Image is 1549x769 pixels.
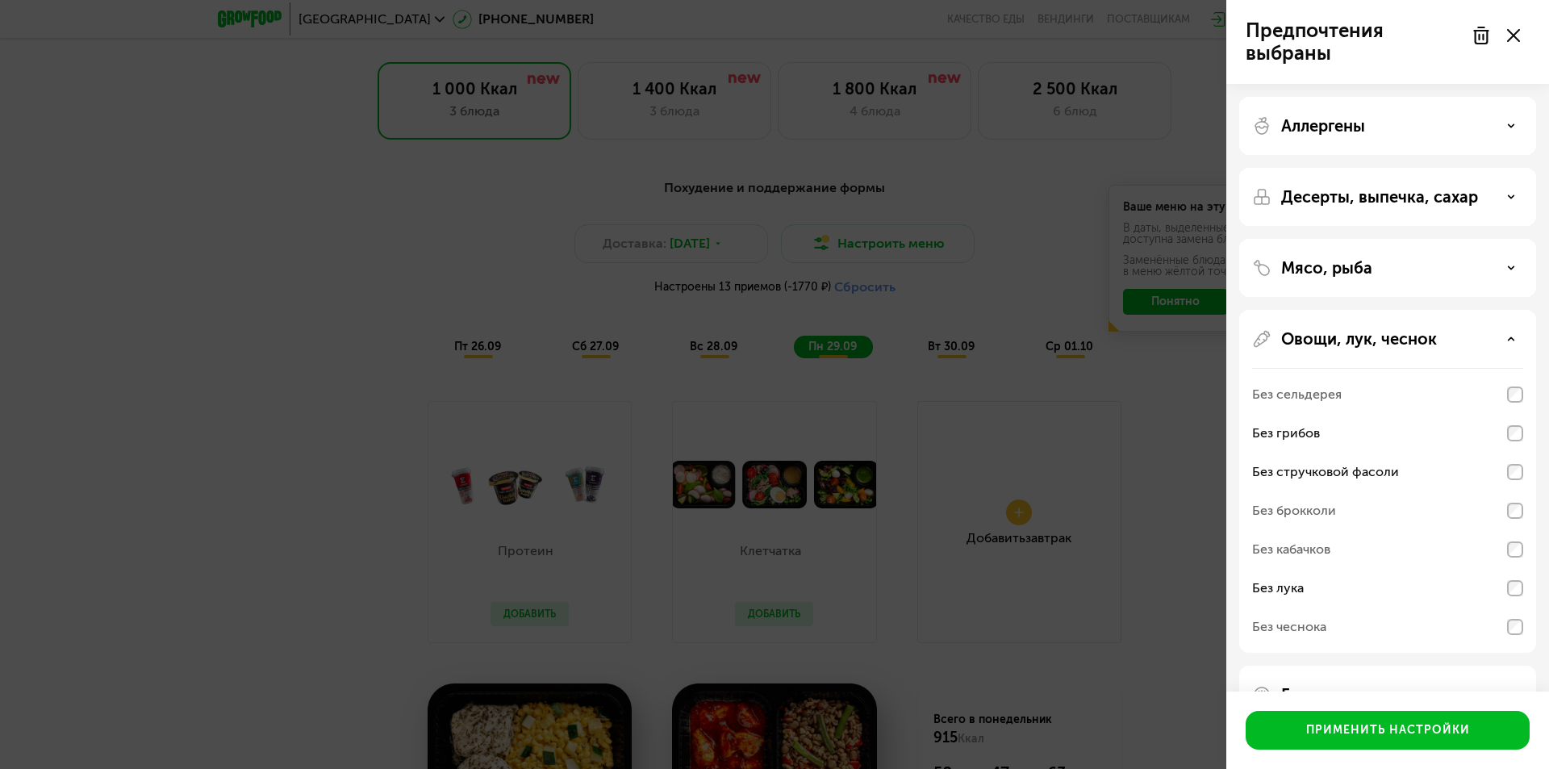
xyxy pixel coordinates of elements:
[1281,685,1397,704] p: Гарниры, каши
[1252,424,1320,443] div: Без грибов
[1281,258,1372,278] p: Мясо, рыба
[1306,722,1470,738] div: Применить настройки
[1252,462,1399,482] div: Без стручковой фасоли
[1252,540,1330,559] div: Без кабачков
[1246,711,1530,750] button: Применить настройки
[1252,501,1336,520] div: Без брокколи
[1281,329,1437,349] p: Овощи, лук, чеснок
[1252,617,1326,637] div: Без чеснока
[1281,187,1478,207] p: Десерты, выпечка, сахар
[1246,19,1462,65] p: Предпочтения выбраны
[1281,116,1365,136] p: Аллергены
[1252,579,1304,598] div: Без лука
[1252,385,1342,404] div: Без сельдерея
